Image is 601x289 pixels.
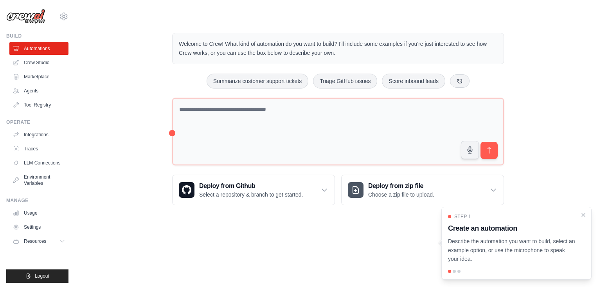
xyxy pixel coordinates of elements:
div: Manage [6,197,68,204]
h3: Deploy from zip file [368,181,434,191]
button: Resources [9,235,68,247]
a: Settings [9,221,68,233]
a: Integrations [9,128,68,141]
a: Environment Variables [9,171,68,190]
p: Describe the automation you want to build, select an example option, or use the microphone to spe... [448,237,576,264]
a: Crew Studio [9,56,68,69]
div: Build [6,33,68,39]
button: Summarize customer support tickets [207,74,308,89]
h3: Create an automation [448,223,576,234]
a: Agents [9,85,68,97]
button: Close walkthrough [580,212,587,218]
div: Operate [6,119,68,125]
h3: Deploy from Github [199,181,303,191]
img: Logo [6,9,45,24]
a: Usage [9,207,68,219]
a: Tool Registry [9,99,68,111]
p: Welcome to Crew! What kind of automation do you want to build? I'll include some examples if you'... [179,40,497,58]
button: Triage GitHub issues [313,74,377,89]
a: LLM Connections [9,157,68,169]
button: Score inbound leads [382,74,445,89]
p: Choose a zip file to upload. [368,191,434,199]
a: Traces [9,143,68,155]
span: Resources [24,238,46,244]
span: Logout [35,273,49,279]
a: Automations [9,42,68,55]
a: Marketplace [9,70,68,83]
p: Select a repository & branch to get started. [199,191,303,199]
button: Logout [6,269,68,283]
span: Step 1 [454,213,471,220]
